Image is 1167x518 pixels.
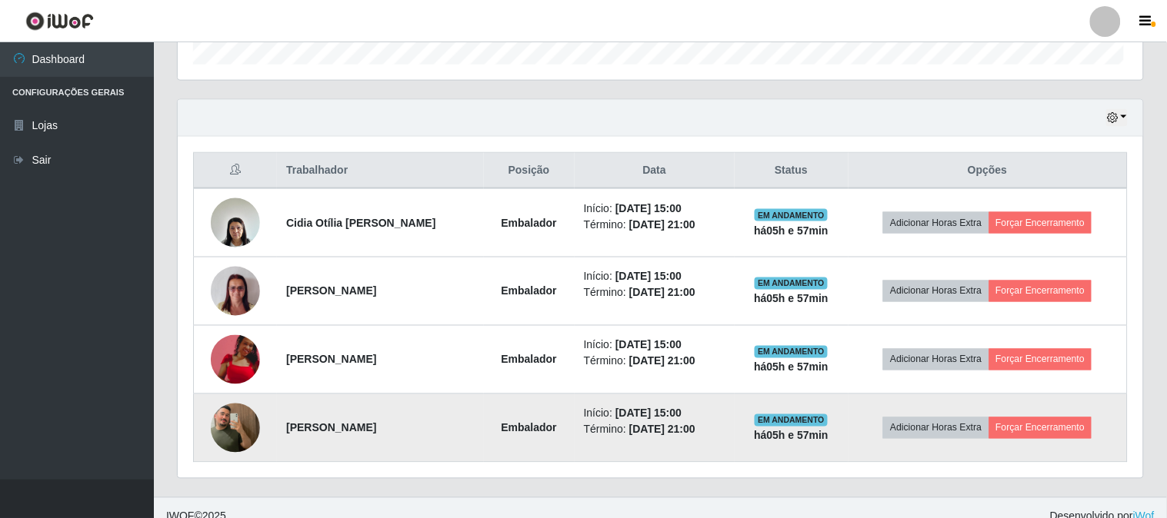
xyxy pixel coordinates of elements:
[883,349,989,370] button: Adicionar Horas Extra
[584,269,725,285] li: Início:
[755,346,828,358] span: EM ANDAMENTO
[754,224,829,237] strong: há 05 h e 57 min
[849,153,1128,189] th: Opções
[735,153,849,189] th: Status
[584,201,725,217] li: Início:
[286,285,376,297] strong: [PERSON_NAME]
[584,285,725,301] li: Término:
[211,335,260,384] img: 1752572320216.jpeg
[629,423,695,436] time: [DATE] 21:00
[501,217,556,229] strong: Embalador
[575,153,735,189] th: Data
[989,212,1092,234] button: Forçar Encerramento
[584,354,725,370] li: Término:
[755,209,828,221] span: EM ANDAMENTO
[484,153,575,189] th: Posição
[755,277,828,290] span: EM ANDAMENTO
[629,218,695,231] time: [DATE] 21:00
[615,202,682,214] time: [DATE] 15:00
[615,271,682,283] time: [DATE] 15:00
[754,361,829,374] strong: há 05 h e 57 min
[286,354,376,366] strong: [PERSON_NAME]
[615,407,682,420] time: [DATE] 15:00
[883,417,989,439] button: Adicionar Horas Extra
[584,217,725,233] li: Término:
[501,422,556,434] strong: Embalador
[754,430,829,442] strong: há 05 h e 57 min
[615,339,682,351] time: [DATE] 15:00
[989,281,1092,302] button: Forçar Encerramento
[584,406,725,422] li: Início:
[989,417,1092,439] button: Forçar Encerramento
[755,414,828,427] span: EM ANDAMENTO
[286,422,376,434] strong: [PERSON_NAME]
[584,422,725,438] li: Término:
[883,281,989,302] button: Adicionar Horas Extra
[277,153,483,189] th: Trabalhador
[754,293,829,305] strong: há 05 h e 57 min
[211,384,260,472] img: 1743729156347.jpeg
[501,354,556,366] strong: Embalador
[25,12,94,31] img: CoreUI Logo
[211,259,260,324] img: 1704290796442.jpeg
[629,287,695,299] time: [DATE] 21:00
[629,355,695,367] time: [DATE] 21:00
[211,190,260,255] img: 1690487685999.jpeg
[584,337,725,354] li: Início:
[989,349,1092,370] button: Forçar Encerramento
[501,285,556,297] strong: Embalador
[286,217,435,229] strong: Cidia Otília [PERSON_NAME]
[883,212,989,234] button: Adicionar Horas Extra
